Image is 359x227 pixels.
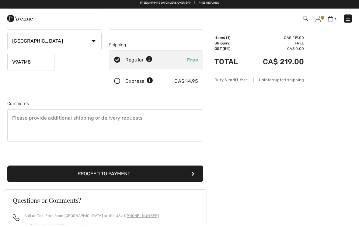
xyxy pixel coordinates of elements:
[194,3,195,7] span: |
[13,200,198,206] h3: Questions or Comments?
[214,43,247,48] td: Shipping
[214,37,247,43] td: Items ( )
[328,17,336,24] a: 1
[214,54,247,74] td: Total
[125,59,152,66] div: Regular
[315,18,321,24] img: My Info
[328,18,333,24] img: Shopping Bag
[247,54,304,74] td: CA$ 219.00
[247,37,304,43] td: CA$ 219.00
[214,79,304,85] div: Duty & tariff-free | Uninterrupted shipping
[303,18,308,23] img: Search
[214,48,247,54] td: GST (5%)
[187,59,198,65] span: Free
[7,17,33,23] a: 1ère Avenue
[247,48,304,54] td: CA$ 0.00
[13,217,19,223] img: call
[7,55,54,73] input: Zip/Postal Code
[227,38,229,42] span: 1
[125,80,153,87] div: Express
[7,15,33,27] img: 1ère Avenue
[7,103,203,109] div: Comments
[24,215,159,221] p: Call us Toll-Free from [GEOGRAPHIC_DATA] or the US at
[7,168,203,184] button: Proceed to Payment
[140,3,191,7] a: Free shipping on orders over $99
[199,3,219,7] a: Free Returns
[174,80,198,87] div: CA$ 14.95
[109,44,203,51] div: Shipping
[125,216,159,220] a: [PHONE_NUMBER]
[345,18,351,24] img: Menu
[247,43,304,48] td: Free
[335,19,336,24] span: 1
